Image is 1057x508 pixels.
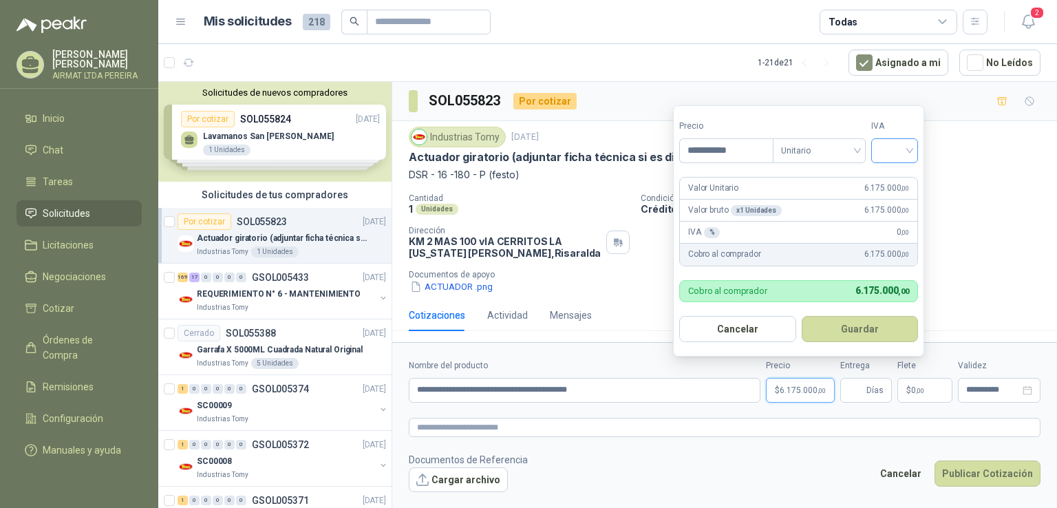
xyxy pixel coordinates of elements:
p: Cobro al comprador [688,248,760,261]
img: Company Logo [412,129,427,145]
p: SC00008 [197,455,232,468]
img: Company Logo [178,347,194,363]
div: Cotizaciones [409,308,465,323]
button: Cargar archivo [409,467,508,492]
span: Días [866,379,884,402]
div: 17 [189,273,200,282]
p: [PERSON_NAME] [PERSON_NAME] [52,50,142,69]
span: Unitario [781,140,857,161]
span: Tareas [43,174,73,189]
p: Documentos de Referencia [409,452,528,467]
a: Solicitudes [17,200,142,226]
p: Industrias Tomy [197,358,248,369]
p: [DATE] [363,327,386,340]
span: 6.175.000 [864,204,909,217]
span: 6.175.000 [864,182,909,195]
p: Actuador giratorio (adjuntar ficha técnica si es diferente a festo) [197,232,368,245]
label: Precio [766,359,835,372]
p: Cobro al comprador [688,286,767,295]
span: Órdenes de Compra [43,332,129,363]
button: ACTUADOR .png [409,279,494,294]
div: Cerrado [178,325,220,341]
span: ,00 [818,387,826,394]
img: Logo peakr [17,17,87,33]
div: Unidades [416,204,458,215]
div: 0 [201,273,211,282]
p: Industrias Tomy [197,302,248,313]
p: $6.175.000,00 [766,378,835,403]
div: 0 [201,440,211,449]
p: [DATE] [363,438,386,452]
div: 1 Unidades [251,246,299,257]
span: Cotizar [43,301,74,316]
span: 6.175.000 [864,248,909,261]
p: GSOL005371 [252,496,309,505]
span: Remisiones [43,379,94,394]
p: SOL055823 [237,217,287,226]
p: Valor bruto [688,204,782,217]
label: IVA [871,120,918,133]
p: GSOL005433 [252,273,309,282]
span: ,00 [901,251,909,258]
label: Flete [897,359,952,372]
div: 0 [224,273,235,282]
div: 0 [189,496,200,505]
div: 0 [236,496,246,505]
span: ,00 [898,287,909,296]
label: Nombre del producto [409,359,760,372]
span: 0 [897,226,909,239]
a: Por cotizarSOL055823[DATE] Company LogoActuador giratorio (adjuntar ficha técnica si es diferente... [158,208,392,264]
h1: Mis solicitudes [204,12,292,32]
p: Valor Unitario [688,182,738,195]
span: Solicitudes [43,206,90,221]
span: Chat [43,142,63,158]
span: ,00 [901,229,909,236]
div: Solicitudes de tus compradores [158,182,392,208]
div: 1 [178,440,188,449]
p: REQUERIMIENTO N° 6 - MANTENIMIENTO [197,288,361,301]
a: Chat [17,137,142,163]
button: 2 [1016,10,1040,34]
p: GSOL005372 [252,440,309,449]
div: 0 [213,384,223,394]
p: Condición de pago [641,193,1051,203]
label: Entrega [840,359,892,372]
img: Company Logo [178,291,194,308]
div: 0 [201,496,211,505]
p: [DATE] [363,494,386,507]
a: Remisiones [17,374,142,400]
a: 1 0 0 0 0 0 GSOL005374[DATE] Company LogoSC00009Industrias Tomy [178,381,389,425]
span: ,00 [901,184,909,192]
p: Dirección [409,226,601,235]
button: Asignado a mi [848,50,948,76]
a: Licitaciones [17,232,142,258]
div: 1 [178,496,188,505]
p: [DATE] [511,131,539,144]
div: % [704,227,720,238]
h3: SOL055823 [429,90,502,112]
div: 169 [178,273,188,282]
span: 6.175.000 [780,386,826,394]
button: Guardar [802,316,919,342]
div: 0 [213,496,223,505]
p: AIRMAT LTDA PEREIRA [52,72,142,80]
p: KM 2 MAS 100 vIA CERRITOS LA [US_STATE] [PERSON_NAME] , Risaralda [409,235,601,259]
div: Mensajes [550,308,592,323]
div: 0 [236,384,246,394]
div: 0 [236,273,246,282]
div: 1 [178,384,188,394]
p: Industrias Tomy [197,414,248,425]
div: Todas [829,14,857,30]
p: Cantidad [409,193,630,203]
p: [DATE] [363,215,386,229]
button: Cancelar [873,461,929,487]
div: Actividad [487,308,528,323]
p: IVA [688,226,720,239]
p: DSR - 16 -180 - P (festo) [409,167,1040,182]
span: search [350,17,359,26]
span: Inicio [43,111,65,126]
div: 0 [213,273,223,282]
p: 1 [409,203,413,215]
button: Solicitudes de nuevos compradores [164,87,386,98]
div: 0 [189,384,200,394]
